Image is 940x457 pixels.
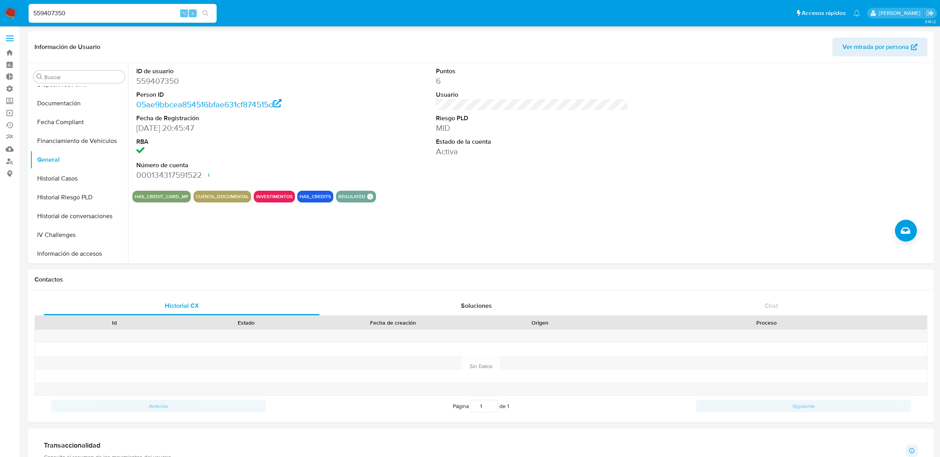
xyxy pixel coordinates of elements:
[165,301,199,310] span: Historial CX
[136,123,328,134] dd: [DATE] 20:45:47
[136,99,282,110] a: 05ae9bbcea854516bfae631cf874515d
[136,161,328,170] dt: Número de cuenta
[136,90,328,99] dt: Person ID
[453,400,509,412] span: Página de
[802,9,846,17] span: Accesos rápidos
[30,169,128,188] button: Historial Casos
[30,94,128,113] button: Documentación
[436,90,628,99] dt: Usuario
[832,38,927,56] button: Ver mirada por persona
[36,74,43,80] button: Buscar
[436,76,628,87] dd: 6
[318,319,468,327] div: Fecha de creación
[181,9,187,17] span: ⌥
[879,9,923,17] p: eric.malcangi@mercadolibre.com
[30,207,128,226] button: Historial de conversaciones
[34,43,100,51] h1: Información de Usuario
[436,137,628,146] dt: Estado de la cuenta
[29,8,217,18] input: Buscar usuario o caso...
[30,188,128,207] button: Historial Riesgo PLD
[436,146,628,157] dd: Activa
[136,67,328,76] dt: ID de usuario
[30,113,128,132] button: Fecha Compliant
[30,226,128,244] button: IV Challenges
[436,67,628,76] dt: Puntos
[34,276,927,284] h1: Contactos
[186,319,306,327] div: Estado
[136,76,328,87] dd: 559407350
[136,170,328,181] dd: 000134317591522
[479,319,600,327] div: Origen
[51,400,266,412] button: Anterior
[436,123,628,134] dd: MID
[842,38,909,56] span: Ver mirada por persona
[926,9,934,17] a: Salir
[436,114,628,123] dt: Riesgo PLD
[853,10,860,16] a: Notificaciones
[192,9,194,17] span: s
[197,8,213,19] button: search-icon
[696,400,911,412] button: Siguiente
[611,319,922,327] div: Proceso
[54,319,175,327] div: Id
[765,301,778,310] span: Chat
[461,301,492,310] span: Soluciones
[507,402,509,410] span: 1
[136,137,328,146] dt: RBA
[30,244,128,263] button: Información de accesos
[30,150,128,169] button: General
[44,74,122,81] input: Buscar
[136,114,328,123] dt: Fecha de Registración
[30,132,128,150] button: Financiamiento de Vehículos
